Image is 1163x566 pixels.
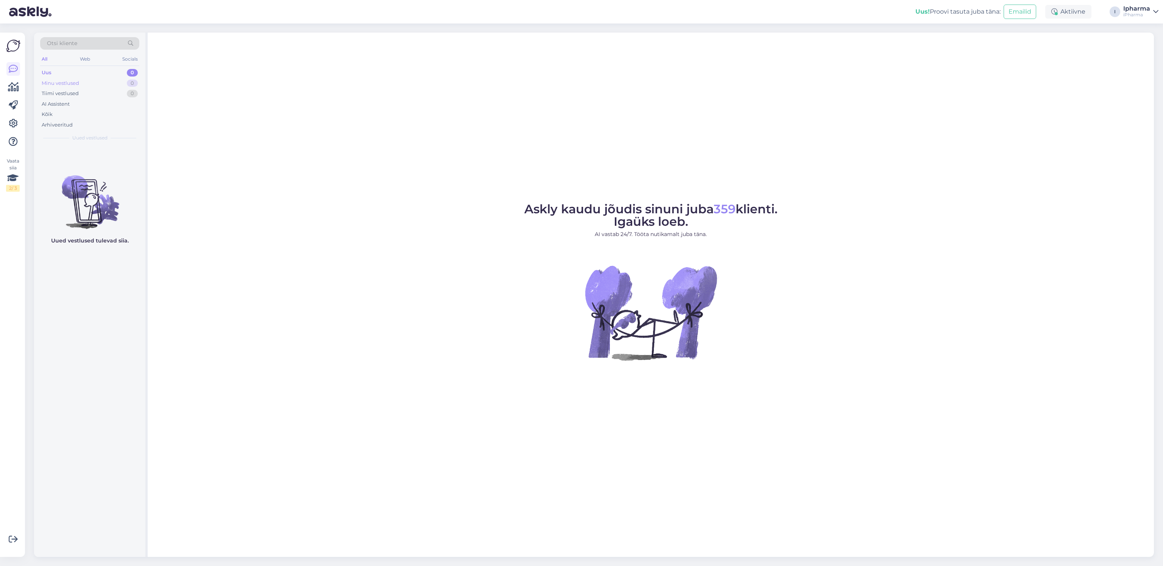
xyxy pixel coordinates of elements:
img: No chats [34,162,145,230]
div: iPharma [1123,12,1150,18]
div: All [40,54,49,64]
img: No Chat active [583,244,719,381]
div: Minu vestlused [42,80,79,87]
span: 359 [714,202,736,216]
div: 2 / 3 [6,185,20,192]
div: Uus [42,69,51,77]
div: Proovi tasuta juba täna: [915,7,1001,16]
div: AI Assistent [42,100,70,108]
div: Tiimi vestlused [42,90,79,97]
span: Uued vestlused [72,134,108,141]
span: Otsi kliente [47,39,77,47]
img: Askly Logo [6,39,20,53]
div: I [1110,6,1120,17]
div: Aktiivne [1045,5,1091,19]
div: Kõik [42,111,53,118]
div: 0 [127,80,138,87]
p: Uued vestlused tulevad siia. [51,237,129,245]
div: Ipharma [1123,6,1150,12]
div: 0 [127,69,138,77]
div: Vaata siia [6,158,20,192]
div: Socials [121,54,139,64]
div: Web [78,54,92,64]
div: Arhiveeritud [42,121,73,129]
button: Emailid [1004,5,1036,19]
span: Askly kaudu jõudis sinuni juba klienti. Igaüks loeb. [524,202,778,229]
b: Uus! [915,8,930,15]
div: 0 [127,90,138,97]
p: AI vastab 24/7. Tööta nutikamalt juba täna. [524,230,778,238]
a: IpharmaiPharma [1123,6,1158,18]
